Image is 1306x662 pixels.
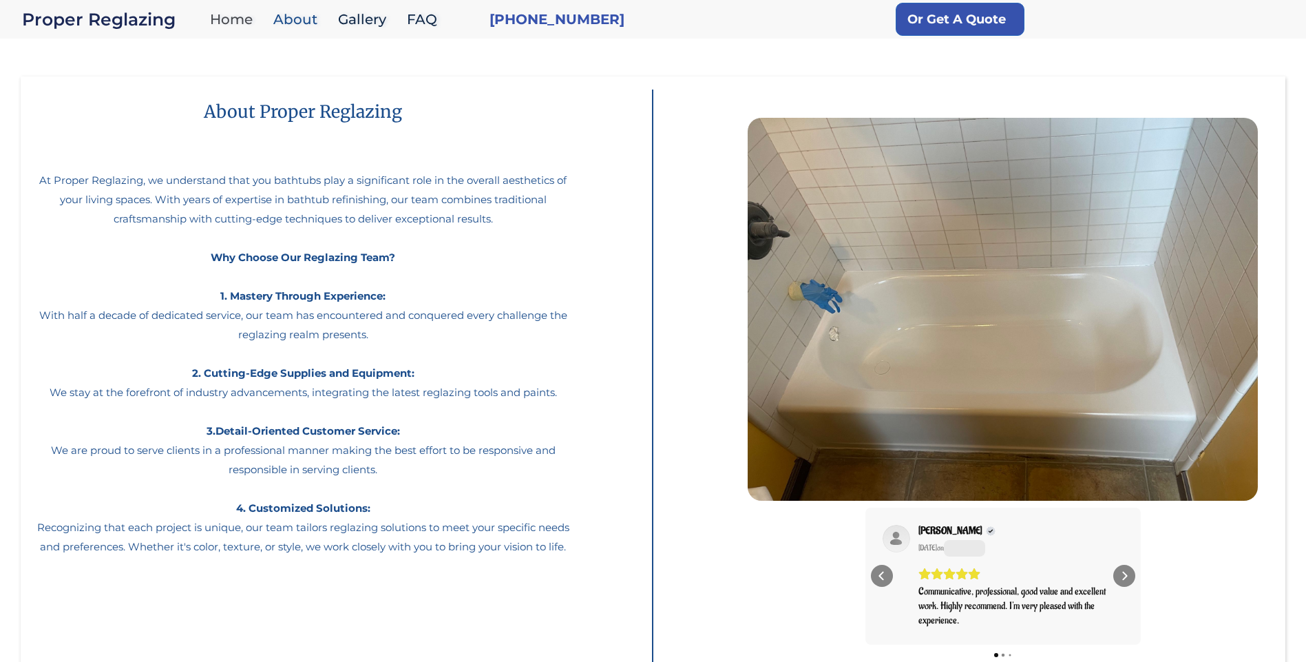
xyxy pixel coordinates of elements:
[192,366,414,380] strong: 2. Cutting-Edge Supplies and Equipment:
[918,568,1124,580] div: Rating: 5.0 out of 5
[34,143,572,557] p: At Proper Reglazing, we understand that you bathtubs play a significant role in the overall aesth...
[207,424,215,437] strong: 3.
[986,526,996,536] div: Verified Customer
[489,10,624,29] a: [PHONE_NUMBER]
[331,5,400,34] a: Gallery
[266,5,331,34] a: About
[918,584,1124,628] div: Communicative, professional, good value and excellent work. Highly recommend. I'm very pleased wi...
[211,251,395,302] strong: Why Choose Our Reglazing Team? 1. Mastery Through Experience:
[22,10,203,29] div: Proper Reglazing
[918,543,944,554] div: on
[215,424,400,437] strong: Detail-Oriented Customer Service:
[236,501,370,515] strong: 4. Customized Solutions:
[176,90,430,133] h1: About Proper Reglazing
[22,10,203,29] a: home
[400,5,451,34] a: FAQ
[865,508,1141,645] div: Carousel
[896,3,1024,36] a: Or Get A Quote
[918,525,982,537] span: [PERSON_NAME]
[918,543,937,554] div: [DATE]
[871,565,893,587] div: Previous
[203,5,266,34] a: Home
[1113,565,1135,587] div: Next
